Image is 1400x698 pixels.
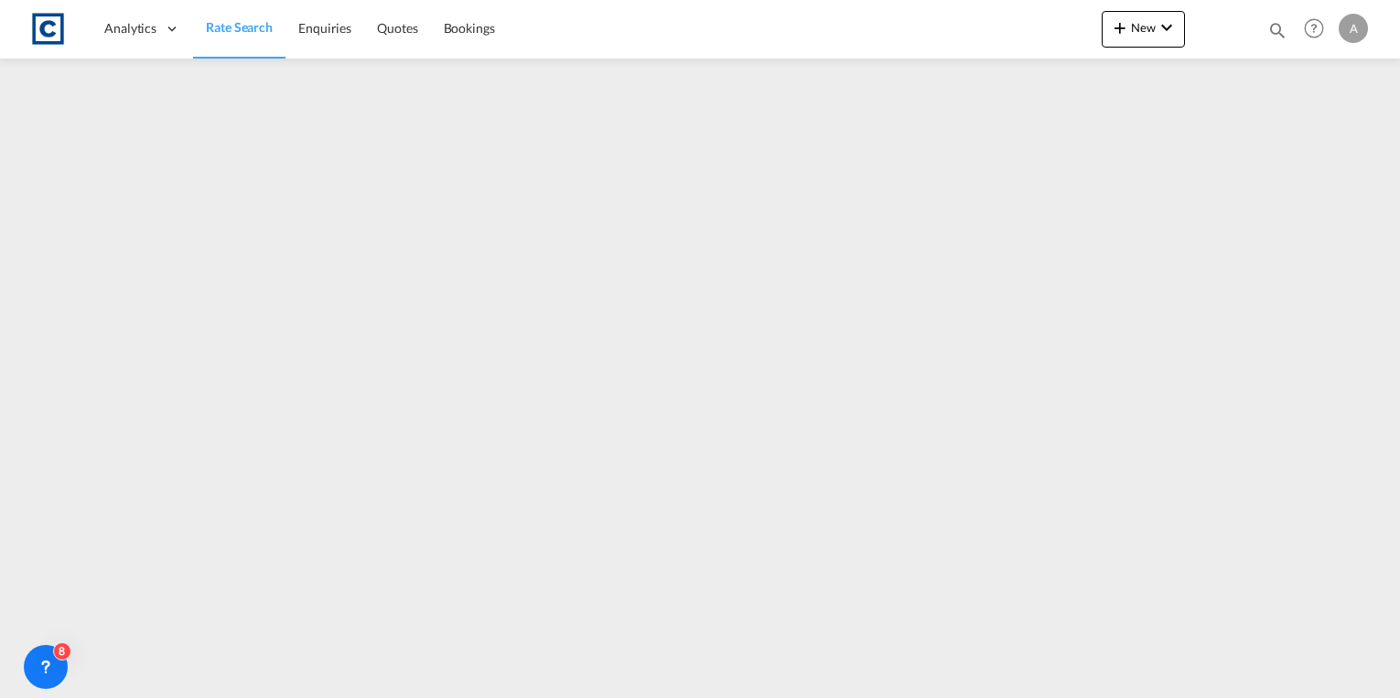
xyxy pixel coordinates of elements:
[104,19,156,38] span: Analytics
[1109,16,1131,38] md-icon: icon-plus 400-fg
[377,20,417,36] span: Quotes
[1156,16,1178,38] md-icon: icon-chevron-down
[1339,14,1368,43] div: A
[1109,20,1178,35] span: New
[1298,13,1339,46] div: Help
[298,20,351,36] span: Enquiries
[1267,20,1287,40] md-icon: icon-magnify
[206,19,273,35] span: Rate Search
[1267,20,1287,48] div: icon-magnify
[444,20,495,36] span: Bookings
[1102,11,1185,48] button: icon-plus 400-fgNewicon-chevron-down
[1298,13,1330,44] span: Help
[27,8,69,49] img: 1fdb9190129311efbfaf67cbb4249bed.jpeg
